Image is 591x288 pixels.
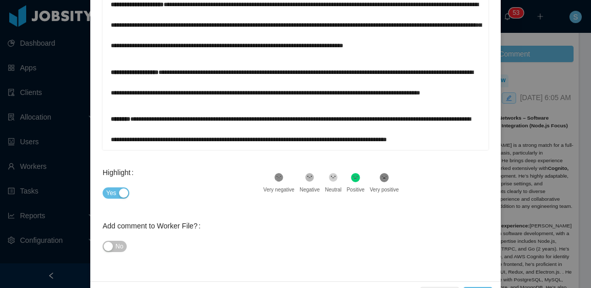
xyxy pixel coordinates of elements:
[115,241,123,252] span: No
[103,187,129,199] button: Highlight
[106,188,116,198] span: Yes
[325,186,341,194] div: Neutral
[103,241,127,252] button: Add comment to Worker File?
[103,168,137,177] label: Highlight
[347,186,365,194] div: Positive
[300,186,320,194] div: Negative
[103,222,205,230] label: Add comment to Worker File?
[370,186,399,194] div: Very positive
[263,186,294,194] div: Very negative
